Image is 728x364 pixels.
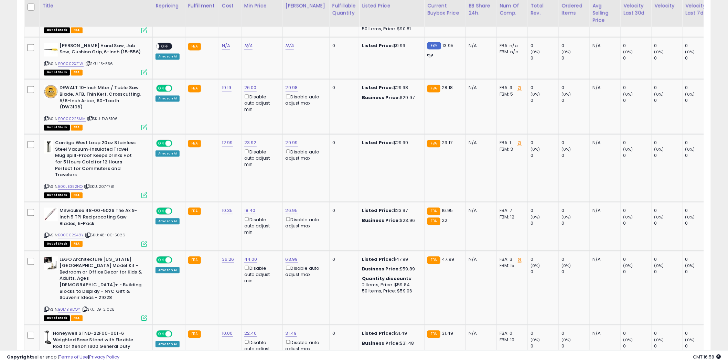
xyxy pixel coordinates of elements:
[500,214,522,221] div: FBM: 12
[592,331,615,337] div: N/A
[362,208,419,214] div: $23.97
[71,28,83,33] span: FBA
[171,257,182,263] span: OFF
[286,93,324,107] div: Disable auto adjust max
[592,85,615,91] div: N/A
[561,140,589,146] div: 0
[286,140,298,147] a: 29.99
[623,2,649,17] div: Velocity Last 30d
[654,338,664,343] small: (0%)
[188,85,201,93] small: FBA
[188,208,201,215] small: FBA
[332,85,354,91] div: 0
[531,147,540,152] small: (0%)
[44,193,70,199] span: All listings that are currently out of stock and unavailable for purchase on Amazon
[156,267,180,274] div: Amazon AI
[362,276,419,282] div: :
[685,263,695,269] small: (0%)
[44,331,51,344] img: 31W-fS49dAL._SL40_.jpg
[362,43,393,49] b: Listed Price:
[561,269,589,275] div: 0
[427,257,440,264] small: FBA
[500,263,522,269] div: FBM: 15
[171,141,182,147] span: OFF
[442,85,453,91] span: 28.18
[44,85,58,99] img: 51suU8P9ZuL._SL40_.jpg
[58,116,86,122] a: B0000225MM
[427,42,441,50] small: FBM
[286,256,298,263] a: 63.99
[244,265,277,284] div: Disable auto adjust min
[443,43,454,49] span: 13.95
[332,208,354,214] div: 0
[332,257,354,263] div: 0
[7,354,119,361] div: seller snap | |
[500,2,525,17] div: Num of Comp.
[171,208,182,214] span: OFF
[442,330,453,337] span: 31.49
[654,50,664,55] small: (0%)
[362,85,393,91] b: Listed Price:
[362,341,419,347] div: $31.48
[60,43,143,57] b: [PERSON_NAME] Hand Saw, Jab Saw, Cushion Grip, 6-Inch (15-556)
[244,140,257,147] a: 23.92
[362,276,411,282] b: Quantity discounts
[592,257,615,263] div: N/A
[156,151,180,157] div: Amazon AI
[685,269,713,275] div: 0
[500,92,522,98] div: FBM: 5
[561,153,589,159] div: 0
[286,339,324,352] div: Disable auto adjust max
[623,221,651,227] div: 0
[685,208,713,214] div: 0
[654,221,682,227] div: 0
[500,337,522,343] div: FBM: 10
[156,341,180,347] div: Amazon AI
[362,95,419,101] div: $29.97
[244,216,277,236] div: Disable auto adjust min
[427,140,440,148] small: FBA
[654,331,682,337] div: 0
[188,2,216,10] div: Fulfillment
[469,43,491,49] div: N/A
[469,2,494,17] div: BB Share 24h.
[58,61,84,67] a: B00002X21W
[44,28,70,33] span: All listings that are currently out of stock and unavailable for purchase on Amazon
[157,257,165,263] span: ON
[654,215,664,220] small: (0%)
[654,147,664,152] small: (0%)
[188,257,201,264] small: FBA
[592,43,615,49] div: N/A
[71,70,83,76] span: FBA
[60,257,143,303] b: LEGO Architecture [US_STATE][GEOGRAPHIC_DATA] Model Kit - Bedroom or Office Decor for Kids & Adul...
[58,184,83,190] a: B00JE352NO
[531,221,558,227] div: 0
[362,2,421,10] div: Listed Price
[244,43,253,50] a: N/A
[469,208,491,214] div: N/A
[654,269,682,275] div: 0
[156,96,180,102] div: Amazon AI
[44,125,70,131] span: All listings that are currently out of stock and unavailable for purchase on Amazon
[362,207,393,214] b: Listed Price:
[654,153,682,159] div: 0
[7,354,32,360] strong: Copyright
[623,153,651,159] div: 0
[286,2,326,10] div: [PERSON_NAME]
[654,2,679,10] div: Velocity
[44,257,147,321] div: ASIN:
[531,215,540,220] small: (0%)
[157,141,165,147] span: ON
[44,85,147,130] div: ASIN:
[222,140,233,147] a: 12.99
[561,331,589,337] div: 0
[500,49,522,55] div: FBM: n/a
[157,86,165,92] span: ON
[442,207,453,214] span: 16.95
[531,208,558,214] div: 0
[561,338,571,343] small: (0%)
[44,208,147,246] div: ASIN:
[85,61,113,67] span: | SKU: 15-556
[469,140,491,146] div: N/A
[362,288,419,295] div: 50 Items, Price: $59.06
